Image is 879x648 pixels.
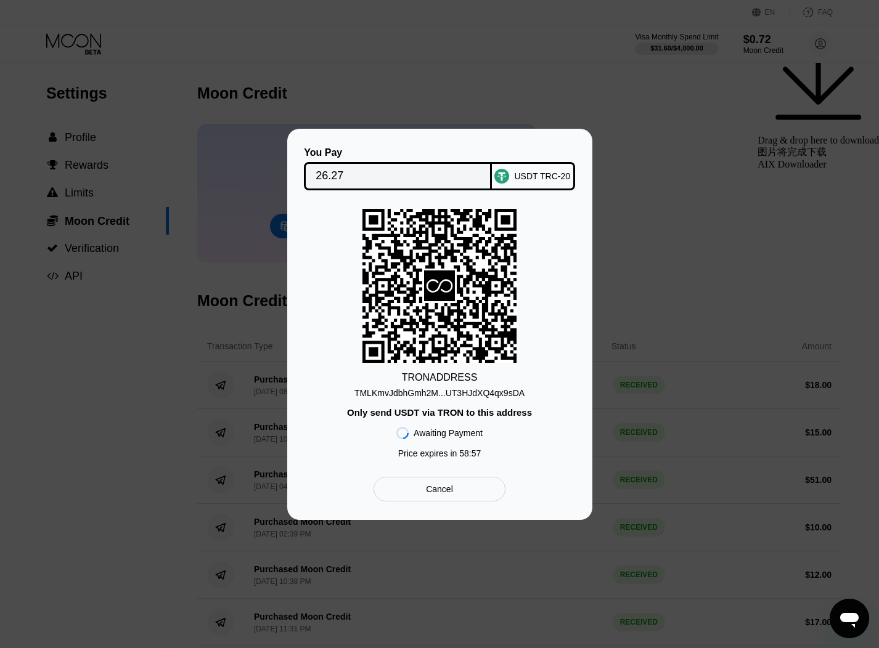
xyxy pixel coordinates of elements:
[306,147,574,190] div: You PayUSDT TRC-20
[830,599,869,638] iframe: Button to launch messaging window
[459,448,481,458] span: 58 : 57
[374,477,505,501] div: Cancel
[402,372,478,383] div: TRON ADDRESS
[354,383,525,398] div: TMLKmvJdbhGmh2M...UT3HJdXQ4qx9sDA
[304,147,492,158] div: You Pay
[514,171,570,181] div: USDT TRC-20
[347,407,532,418] div: Only send USDT via TRON to this address
[414,428,483,438] div: Awaiting Payment
[426,484,453,495] div: Cancel
[354,388,525,398] div: TMLKmvJdbhGmh2M...UT3HJdXQ4qx9sDA
[398,448,481,458] div: Price expires in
